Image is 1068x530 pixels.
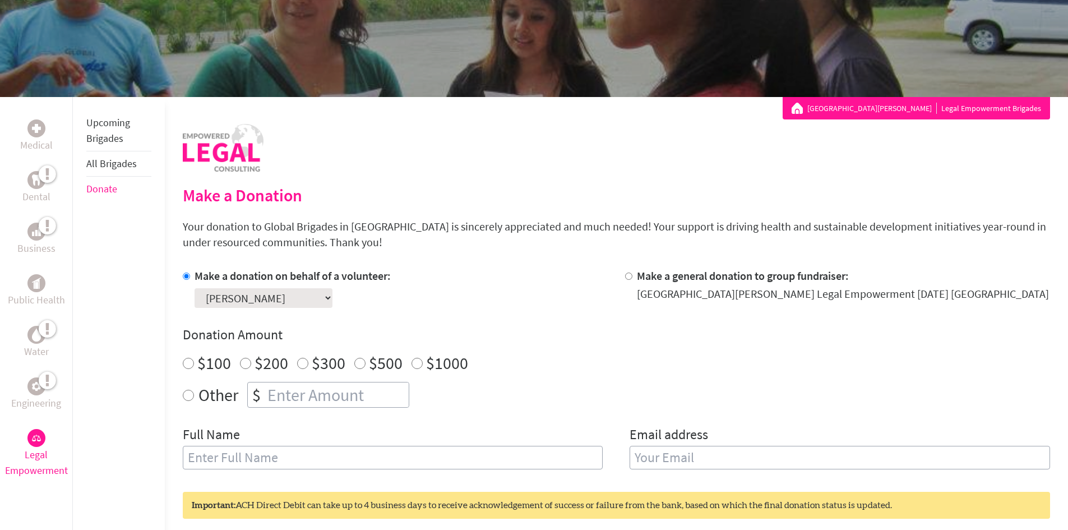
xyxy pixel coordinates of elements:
[792,103,1041,114] div: Legal Empowerment Brigades
[32,278,41,289] img: Public Health
[637,269,849,283] label: Make a general donation to group fundraiser:
[807,103,937,114] a: [GEOGRAPHIC_DATA][PERSON_NAME]
[369,352,403,374] label: $500
[22,171,50,205] a: DentalDental
[32,382,41,391] img: Engineering
[630,446,1050,469] input: Your Email
[20,119,53,153] a: MedicalMedical
[183,124,263,172] img: logo-human-rights.png
[27,429,45,447] div: Legal Empowerment
[32,435,41,441] img: Legal Empowerment
[11,377,61,411] a: EngineeringEngineering
[183,492,1050,519] div: ACH Direct Debit can take up to 4 business days to receive acknowledgement of success or failure ...
[27,274,45,292] div: Public Health
[255,352,288,374] label: $200
[637,286,1049,302] div: [GEOGRAPHIC_DATA][PERSON_NAME] Legal Empowerment [DATE] [GEOGRAPHIC_DATA]
[198,382,238,408] label: Other
[27,171,45,189] div: Dental
[8,274,65,308] a: Public HealthPublic Health
[27,119,45,137] div: Medical
[32,328,41,341] img: Water
[312,352,345,374] label: $300
[630,426,708,446] label: Email address
[86,157,137,170] a: All Brigades
[17,241,56,256] p: Business
[32,124,41,133] img: Medical
[27,377,45,395] div: Engineering
[32,227,41,236] img: Business
[27,326,45,344] div: Water
[426,352,468,374] label: $1000
[197,352,231,374] label: $100
[183,326,1050,344] h4: Donation Amount
[32,174,41,185] img: Dental
[183,185,1050,205] h2: Make a Donation
[248,382,265,407] div: $
[86,116,130,145] a: Upcoming Brigades
[86,177,151,201] li: Donate
[22,189,50,205] p: Dental
[11,395,61,411] p: Engineering
[86,151,151,177] li: All Brigades
[183,219,1050,250] p: Your donation to Global Brigades in [GEOGRAPHIC_DATA] is sincerely appreciated and much needed! Y...
[86,182,117,195] a: Donate
[24,326,49,360] a: WaterWater
[265,382,409,407] input: Enter Amount
[183,446,603,469] input: Enter Full Name
[24,344,49,360] p: Water
[2,429,70,478] a: Legal EmpowermentLegal Empowerment
[2,447,70,478] p: Legal Empowerment
[192,501,235,510] strong: Important:
[183,426,240,446] label: Full Name
[20,137,53,153] p: Medical
[17,223,56,256] a: BusinessBusiness
[27,223,45,241] div: Business
[8,292,65,308] p: Public Health
[86,110,151,151] li: Upcoming Brigades
[195,269,391,283] label: Make a donation on behalf of a volunteer:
